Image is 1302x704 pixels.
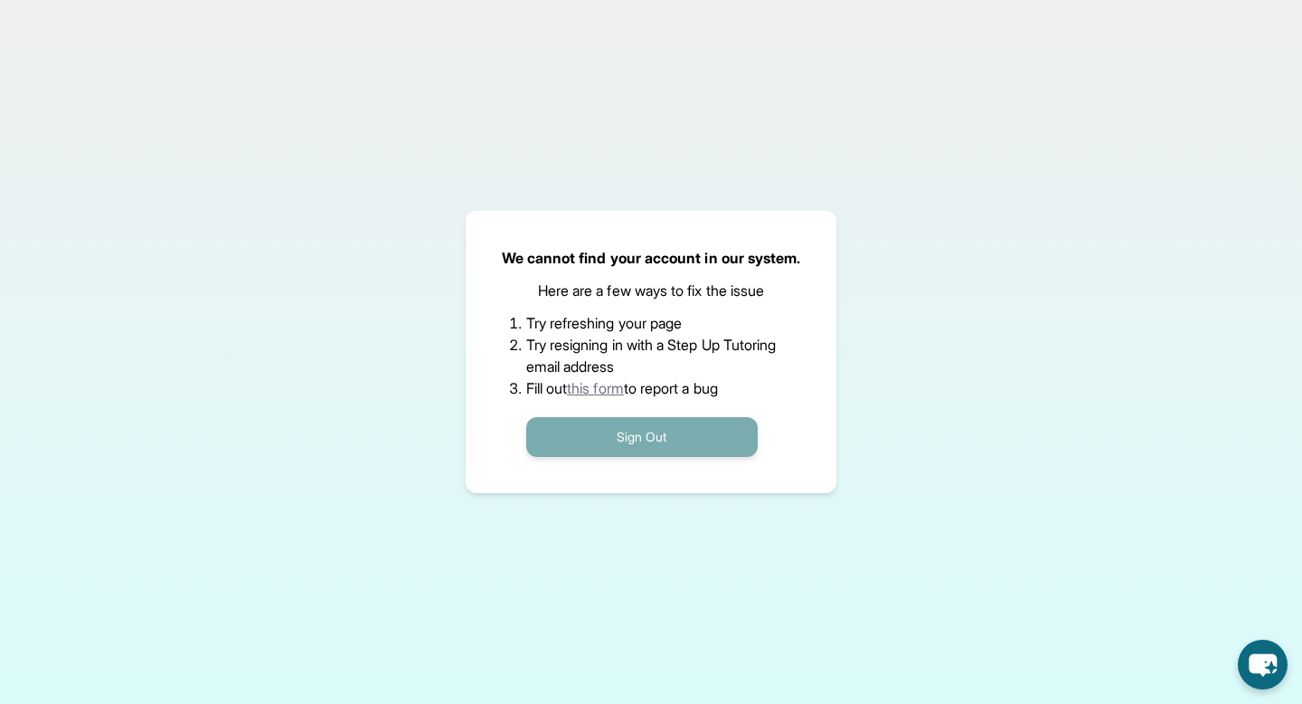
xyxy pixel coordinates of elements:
li: Try resigning in with a Step Up Tutoring email address [526,334,777,377]
button: Sign Out [526,417,758,457]
p: We cannot find your account in our system. [502,247,801,269]
li: Fill out to report a bug [526,377,777,399]
li: Try refreshing your page [526,312,777,334]
p: Here are a few ways to fix the issue [538,280,765,301]
a: Sign Out [526,427,758,445]
a: this form [567,379,624,397]
button: chat-button [1238,640,1288,690]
